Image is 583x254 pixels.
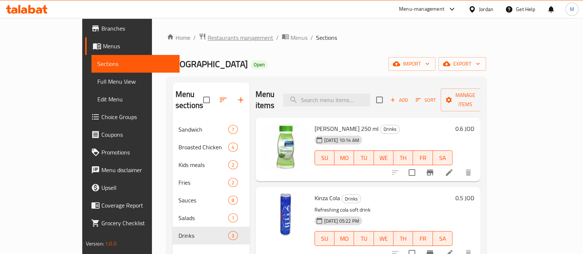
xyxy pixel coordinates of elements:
[85,196,180,214] a: Coverage Report
[372,92,387,108] span: Select section
[101,201,174,210] span: Coverage Report
[421,164,439,181] button: Branch-specific-item
[441,88,490,111] button: Manage items
[374,150,393,165] button: WE
[310,33,313,42] li: /
[318,153,332,163] span: SU
[416,96,436,104] span: Sort
[396,153,410,163] span: TH
[232,91,250,109] button: Add section
[337,153,351,163] span: MO
[229,144,237,151] span: 4
[85,108,180,126] a: Choice Groups
[570,5,574,13] span: M
[178,231,228,240] div: Drinks
[178,125,228,134] div: Sandwich
[413,150,433,165] button: FR
[193,33,196,42] li: /
[389,96,409,104] span: Add
[342,195,361,203] span: Drinks
[276,33,279,42] li: /
[455,193,474,203] h6: 0.5 JOD
[321,137,362,144] span: [DATE] 10:14 AM
[315,231,334,246] button: SU
[101,166,174,174] span: Menu disclaimer
[178,143,228,152] span: Broasted Chicken
[282,33,308,42] a: Menus
[178,178,228,187] span: Fries
[377,153,391,163] span: WE
[229,126,237,133] span: 7
[229,232,237,239] span: 3
[178,160,228,169] div: Kids meals
[394,59,430,69] span: import
[334,150,354,165] button: MO
[229,197,237,204] span: 8
[167,56,248,72] span: [GEOGRAPHIC_DATA]
[404,165,420,180] span: Select to update
[199,92,214,108] span: Select all sections
[380,125,400,134] div: Drinks
[387,94,411,106] span: Add item
[85,37,180,55] a: Menus
[416,153,430,163] span: FR
[173,138,250,156] div: Broasted Chicken4
[85,161,180,179] a: Menu disclaimer
[381,125,399,133] span: Drinks
[178,213,228,222] span: Salads
[251,60,268,69] div: Open
[396,233,410,244] span: TH
[315,150,334,165] button: SU
[199,33,273,42] a: Restaurants management
[173,174,250,191] div: Fries2
[261,123,309,171] img: Shanina Al Marai 250 ml
[261,193,309,240] img: Kinza Cola
[178,196,228,205] div: Sauces
[228,213,237,222] div: items
[228,196,237,205] div: items
[315,192,340,203] span: Kinza Cola
[414,94,438,106] button: Sort
[455,123,474,134] h6: 0.6 JOD
[173,227,250,244] div: Drinks3
[447,91,484,109] span: Manage items
[91,73,180,90] a: Full Menu View
[86,239,104,248] span: Version:
[436,233,450,244] span: SA
[444,59,480,69] span: export
[337,233,351,244] span: MO
[173,191,250,209] div: Sauces8
[101,112,174,121] span: Choice Groups
[374,231,393,246] button: WE
[433,231,452,246] button: SA
[354,231,374,246] button: TU
[91,90,180,108] a: Edit Menu
[438,57,486,71] button: export
[85,179,180,196] a: Upsell
[173,118,250,247] nav: Menu sections
[229,161,237,168] span: 2
[228,160,237,169] div: items
[176,89,203,111] h2: Menu sections
[173,156,250,174] div: Kids meals2
[316,33,337,42] span: Sections
[357,233,371,244] span: TU
[173,121,250,138] div: Sandwich7
[399,5,444,14] div: Menu-management
[459,164,477,181] button: delete
[377,233,391,244] span: WE
[413,231,433,246] button: FR
[388,57,435,71] button: import
[445,168,454,177] a: Edit menu item
[433,150,452,165] button: SA
[251,62,268,68] span: Open
[393,150,413,165] button: TH
[229,215,237,222] span: 1
[393,231,413,246] button: TH
[411,94,441,106] span: Sort items
[436,153,450,163] span: SA
[357,153,371,163] span: TU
